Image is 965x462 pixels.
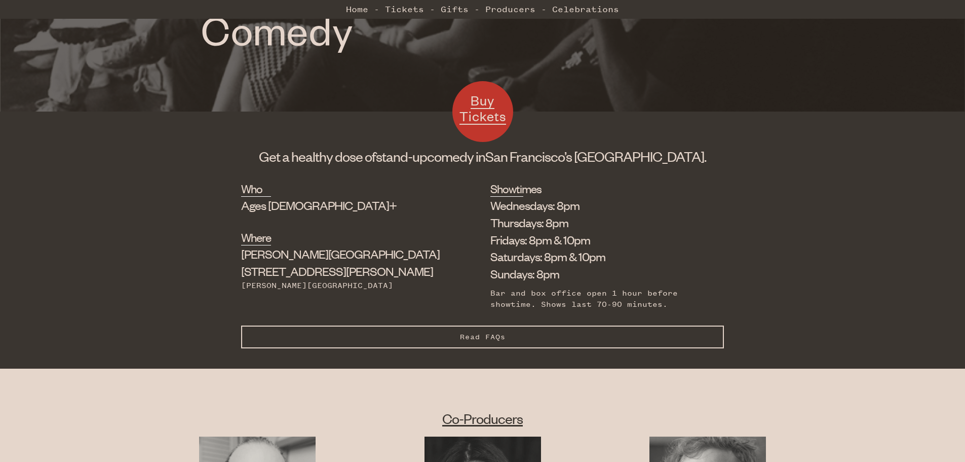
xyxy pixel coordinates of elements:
h2: Where [241,229,271,245]
div: Bar and box office open 1 hour before showtime. Shows last 70-90 minutes. [490,288,709,310]
h2: Co-Producers [145,409,821,428]
span: Read FAQs [460,333,506,341]
h2: Who [241,181,271,197]
span: Buy Tickets [459,92,506,125]
span: [PERSON_NAME][GEOGRAPHIC_DATA] [241,246,440,261]
button: Read FAQs [241,326,724,348]
a: Buy Tickets [452,81,513,142]
li: Thursdays: 8pm [490,214,709,231]
div: Ages [DEMOGRAPHIC_DATA]+ [241,197,440,214]
li: Fridays: 8pm & 10pm [490,231,709,248]
div: [PERSON_NAME][GEOGRAPHIC_DATA] [241,280,440,291]
h1: Get a healthy dose of comedy in [241,147,724,165]
li: Wednesdays: 8pm [490,197,709,214]
div: [STREET_ADDRESS][PERSON_NAME] [241,245,440,280]
li: Sundays: 8pm [490,265,709,282]
span: stand-up [376,148,427,165]
li: Saturdays: 8pm & 10pm [490,248,709,265]
h2: Showtimes [490,181,523,197]
span: San Francisco’s [485,148,572,165]
span: [GEOGRAPHIC_DATA]. [574,148,706,165]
